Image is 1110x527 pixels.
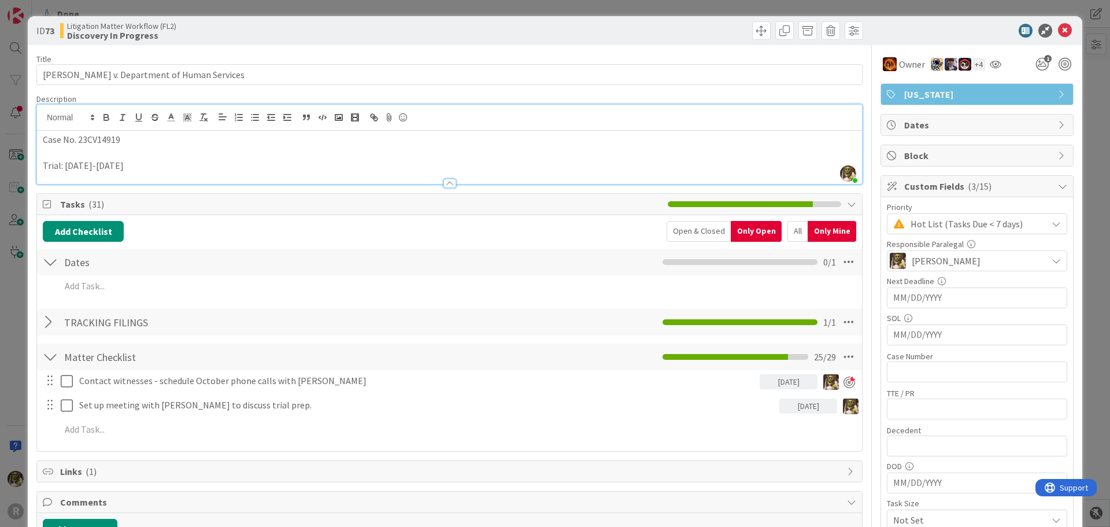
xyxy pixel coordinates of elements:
[808,221,856,242] div: Only Mine
[67,31,176,40] b: Discovery In Progress
[840,165,856,182] img: yW9LRPfq2I1p6cQkqhMnMPjKb8hcA9gF.jpg
[731,221,782,242] div: Only Open
[893,325,1061,345] input: MM/DD/YYYY
[887,203,1067,211] div: Priority
[823,374,839,390] img: DG
[912,254,980,268] span: [PERSON_NAME]
[904,179,1052,193] span: Custom Fields
[60,495,841,509] span: Comments
[945,58,957,71] img: ML
[843,399,859,414] img: DG
[890,253,906,269] img: DG
[43,159,856,172] p: Trial: [DATE]-[DATE]
[931,58,943,71] img: TM
[60,197,662,211] span: Tasks
[893,288,1061,308] input: MM/DD/YYYY
[67,21,176,31] span: Litigation Matter Workflow (FL2)
[60,312,320,333] input: Add Checklist...
[779,399,837,414] div: [DATE]
[86,466,97,477] span: ( 1 )
[814,350,836,364] span: 25 / 29
[36,24,54,38] span: ID
[883,57,897,71] img: TR
[43,133,856,146] p: Case No. 23CV14919
[904,118,1052,132] span: Dates
[60,252,320,272] input: Add Checklist...
[60,347,320,367] input: Add Checklist...
[24,2,53,16] span: Support
[667,221,731,242] div: Open & Closed
[968,180,991,192] span: ( 3/15 )
[36,64,863,85] input: type card name here...
[760,374,817,389] div: [DATE]
[904,87,1052,101] span: [US_STATE]
[79,399,775,412] p: Set up meeting with [PERSON_NAME] to discuss trial prep.
[36,94,76,104] span: Description
[45,25,54,36] b: 73
[911,216,1041,232] span: Hot List (Tasks Due < 7 days)
[43,221,124,242] button: Add Checklist
[1044,55,1052,62] span: 1
[88,198,104,210] span: ( 31 )
[899,57,925,71] span: Owner
[887,388,915,399] label: TTE / PR
[887,499,1067,507] div: Task Size
[893,473,1061,493] input: MM/DD/YYYY
[887,425,921,436] label: Decedent
[904,149,1052,163] span: Block
[823,315,836,329] span: 1 / 1
[79,374,755,388] p: Contact witnesses - schedule October phone calls with [PERSON_NAME]
[887,240,1067,248] div: Responsible Paralegal
[36,54,51,64] label: Title
[887,277,1067,285] div: Next Deadline
[887,314,1067,322] div: SOL
[60,465,841,478] span: Links
[972,58,985,71] div: + 4
[823,255,836,269] span: 0 / 1
[787,221,808,242] div: All
[887,462,1067,470] div: DOD
[887,351,933,362] label: Case Number
[959,58,971,71] img: JS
